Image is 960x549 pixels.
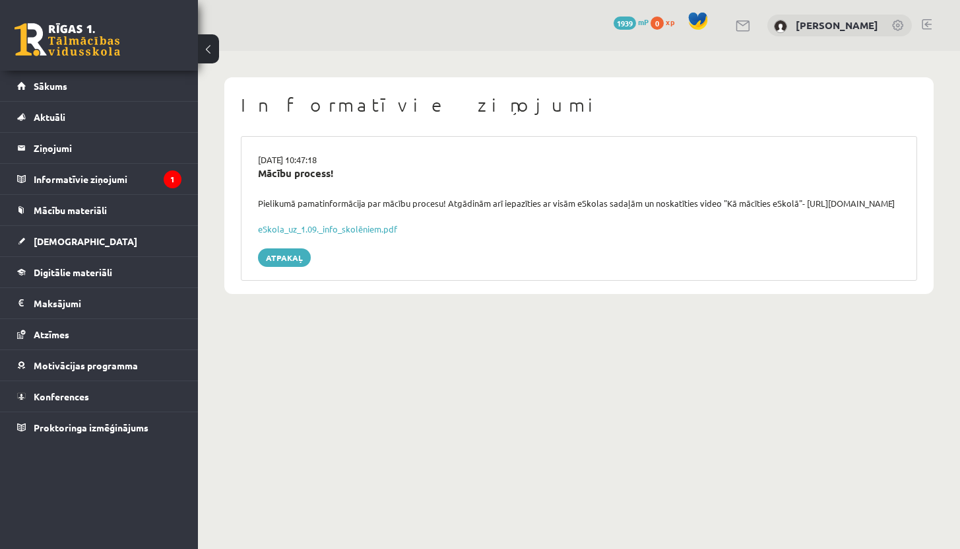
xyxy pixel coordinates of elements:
[15,23,120,56] a: Rīgas 1. Tālmācības vidusskola
[34,235,137,247] span: [DEMOGRAPHIC_DATA]
[17,164,181,194] a: Informatīvie ziņojumi1
[774,20,787,33] img: Haralds Lavrinovičs
[164,170,181,188] i: 1
[17,288,181,318] a: Maksājumi
[34,164,181,194] legend: Informatīvie ziņojumi
[34,80,67,92] span: Sākums
[248,153,910,166] div: [DATE] 10:47:18
[651,17,681,27] a: 0 xp
[34,359,138,371] span: Motivācijas programma
[258,248,311,267] a: Atpakaļ
[34,328,69,340] span: Atzīmes
[17,102,181,132] a: Aktuāli
[34,204,107,216] span: Mācību materiāli
[17,71,181,101] a: Sākums
[17,133,181,163] a: Ziņojumi
[248,197,910,210] div: Pielikumā pamatinformācija par mācību procesu! Atgādinām arī iepazīties ar visām eSkolas sadaļām ...
[666,17,674,27] span: xp
[638,17,649,27] span: mP
[17,226,181,256] a: [DEMOGRAPHIC_DATA]
[258,166,900,181] div: Mācību process!
[34,266,112,278] span: Digitālie materiāli
[34,133,181,163] legend: Ziņojumi
[614,17,649,27] a: 1939 mP
[34,390,89,402] span: Konferences
[17,319,181,349] a: Atzīmes
[651,17,664,30] span: 0
[17,257,181,287] a: Digitālie materiāli
[17,350,181,381] a: Motivācijas programma
[17,412,181,443] a: Proktoringa izmēģinājums
[17,195,181,225] a: Mācību materiāli
[241,94,917,116] h1: Informatīvie ziņojumi
[34,111,65,123] span: Aktuāli
[258,223,397,235] a: eSkola_uz_1.09._info_skolēniem.pdf
[34,421,148,433] span: Proktoringa izmēģinājums
[17,381,181,412] a: Konferences
[796,18,878,32] a: [PERSON_NAME]
[614,17,636,30] span: 1939
[34,288,181,318] legend: Maksājumi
